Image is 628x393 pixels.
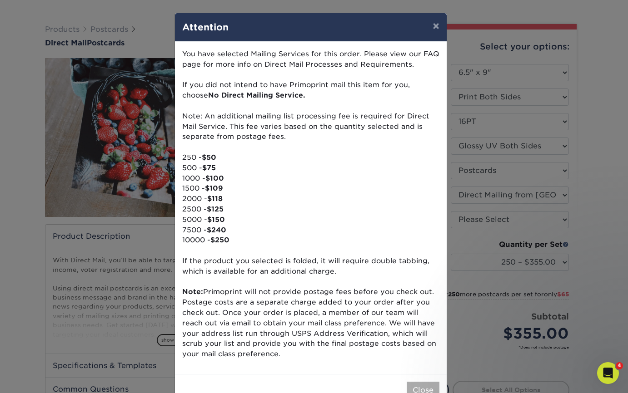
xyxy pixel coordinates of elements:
[202,163,216,172] strong: $75
[207,226,226,234] strong: $240
[205,184,223,192] strong: $109
[182,20,439,34] h4: Attention
[210,236,229,244] strong: $250
[182,287,203,296] strong: Note:
[207,194,223,203] strong: $118
[425,13,446,39] button: ×
[202,153,216,162] strong: $50
[208,91,305,99] strong: No Direct Mailing Service.
[207,205,224,213] strong: $125
[597,362,619,384] iframe: Intercom live chat
[616,362,623,369] span: 4
[207,215,225,224] strong: $150
[182,49,439,359] p: You have selected Mailing Services for this order. Please view our FAQ page for more info on Dire...
[205,174,224,182] strong: $100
